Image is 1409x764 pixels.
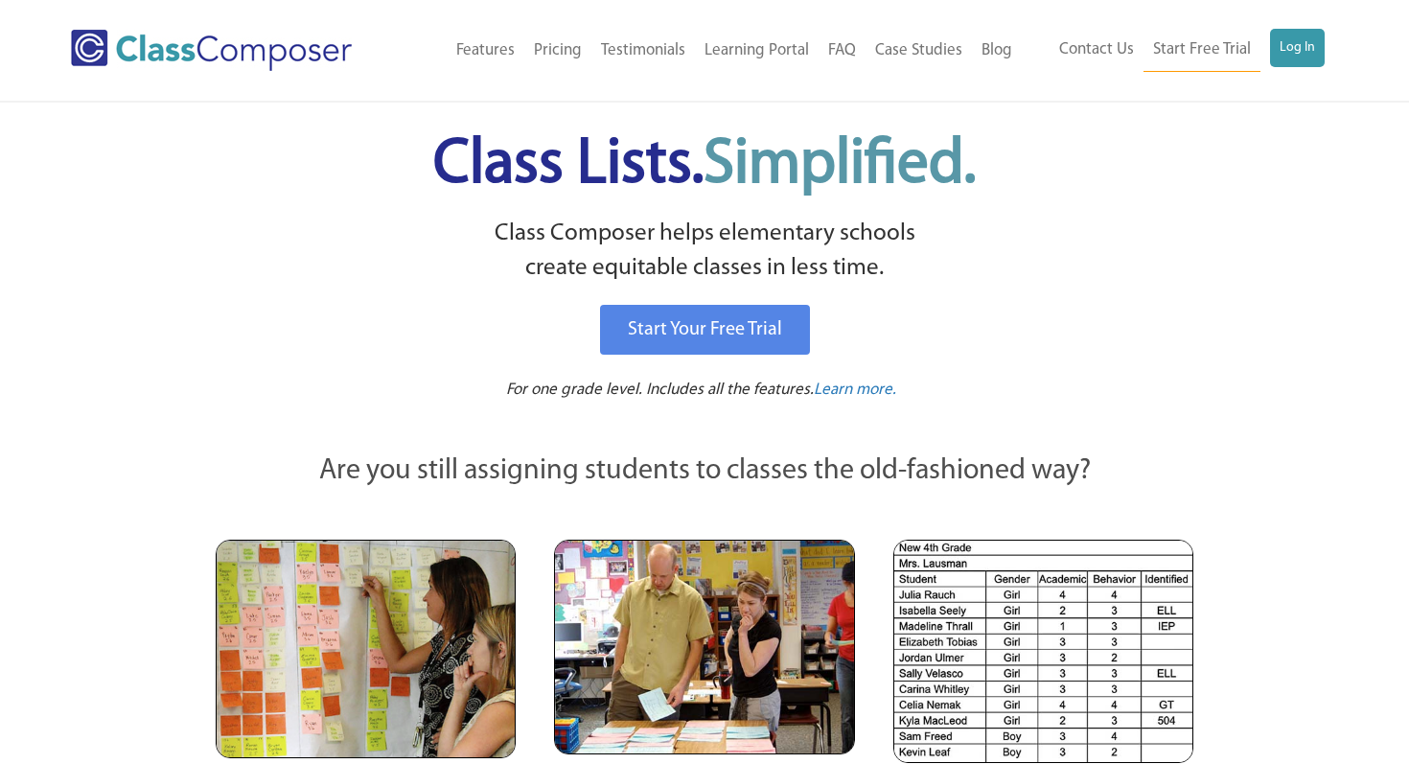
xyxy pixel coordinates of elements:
[1050,29,1143,71] a: Contact Us
[600,305,810,355] a: Start Your Free Trial
[591,30,695,72] a: Testimonials
[1270,29,1325,67] a: Log In
[216,540,516,758] img: Teachers Looking at Sticky Notes
[402,30,1022,72] nav: Header Menu
[554,540,854,753] img: Blue and Pink Paper Cards
[213,217,1196,287] p: Class Composer helps elementary schools create equitable classes in less time.
[1143,29,1260,72] a: Start Free Trial
[524,30,591,72] a: Pricing
[704,134,976,197] span: Simplified.
[695,30,819,72] a: Learning Portal
[866,30,972,72] a: Case Studies
[814,382,896,398] span: Learn more.
[819,30,866,72] a: FAQ
[1022,29,1325,72] nav: Header Menu
[972,30,1022,72] a: Blog
[216,451,1193,493] p: Are you still assigning students to classes the old-fashioned way?
[433,134,976,197] span: Class Lists.
[71,30,352,71] img: Class Composer
[447,30,524,72] a: Features
[628,320,782,339] span: Start Your Free Trial
[893,540,1193,763] img: Spreadsheets
[814,379,896,403] a: Learn more.
[506,382,814,398] span: For one grade level. Includes all the features.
